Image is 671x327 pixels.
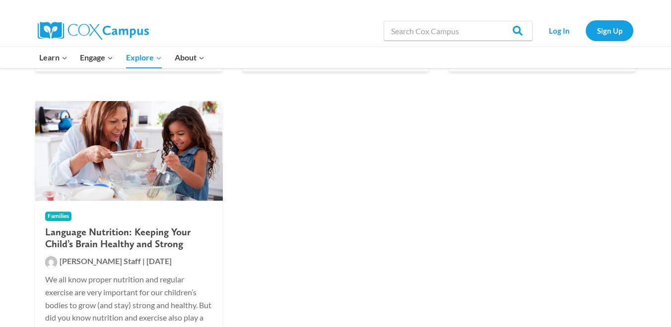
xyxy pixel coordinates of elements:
button: Child menu of About [168,47,211,68]
img: Cox Campus [38,22,149,40]
button: Child menu of Learn [33,47,74,68]
a: Sign Up [586,20,633,41]
span: [PERSON_NAME] Staff [60,256,141,266]
button: Child menu of Explore [120,47,168,68]
h2: Language Nutrition: Keeping Your Child’s Brain Healthy and Strong [45,226,212,250]
nav: Secondary Navigation [537,20,633,41]
input: Search Cox Campus [384,21,533,41]
span: Families [45,212,71,221]
span: [DATE] [146,256,172,266]
button: Child menu of Engage [74,47,120,68]
span: | [142,256,145,266]
nav: Primary Navigation [33,47,210,68]
a: Log In [537,20,581,41]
